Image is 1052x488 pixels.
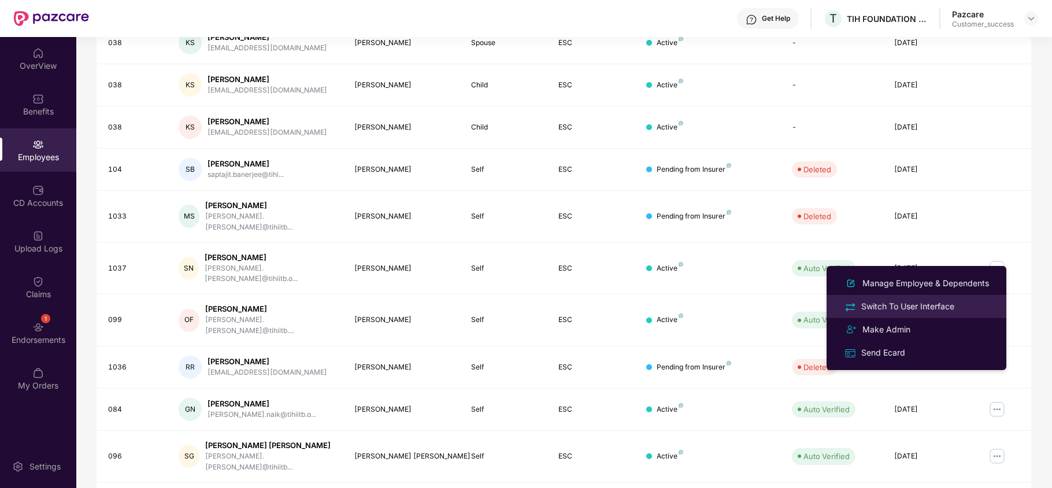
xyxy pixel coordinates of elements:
div: [PERSON_NAME].[PERSON_NAME]@tihiitb... [205,211,335,233]
div: Get Help [762,14,790,23]
div: SN [179,257,198,280]
div: [PERSON_NAME].[PERSON_NAME]@tihiitb.o... [205,263,336,285]
div: [PERSON_NAME] [354,164,453,175]
div: Make Admin [860,323,913,336]
img: svg+xml;base64,PHN2ZyBpZD0iQ2xhaW0iIHhtbG5zPSJodHRwOi8vd3d3LnczLm9yZy8yMDAwL3N2ZyIgd2lkdGg9IjIwIi... [32,276,44,287]
div: Send Ecard [859,346,907,359]
img: svg+xml;base64,PHN2ZyBpZD0iSG9tZSIgeG1sbnM9Imh0dHA6Ly93d3cudzMub3JnLzIwMDAvc3ZnIiB3aWR0aD0iMjAiIG... [32,47,44,59]
div: [DATE] [894,404,964,415]
div: Active [657,404,683,415]
div: 038 [108,80,160,91]
div: Active [657,80,683,91]
div: Self [471,451,540,462]
div: [PERSON_NAME] [354,211,453,222]
img: manageButton [988,400,1006,419]
div: Self [471,315,540,326]
div: Auto Verified [803,263,850,274]
div: Self [471,164,540,175]
div: 084 [108,404,160,415]
img: svg+xml;base64,PHN2ZyB4bWxucz0iaHR0cDovL3d3dy53My5vcmcvMjAwMC9zdmciIHdpZHRoPSI4IiBoZWlnaHQ9IjgiIH... [679,79,683,83]
div: [PERSON_NAME] [354,263,453,274]
div: [PERSON_NAME].[PERSON_NAME]@tihiitb.... [205,315,336,337]
img: svg+xml;base64,PHN2ZyBpZD0iRW5kb3JzZW1lbnRzIiB4bWxucz0iaHR0cDovL3d3dy53My5vcmcvMjAwMC9zdmciIHdpZH... [32,321,44,333]
span: T [829,12,837,25]
img: manageButton [988,259,1006,278]
div: ESC [558,315,628,326]
div: Auto Verified [803,450,850,462]
div: MS [179,205,199,228]
td: - [783,106,885,149]
div: Self [471,263,540,274]
div: RR [179,356,202,379]
img: svg+xml;base64,PHN2ZyBpZD0iRW1wbG95ZWVzIiB4bWxucz0iaHR0cDovL3d3dy53My5vcmcvMjAwMC9zdmciIHdpZHRoPS... [32,139,44,150]
div: KS [179,73,202,97]
div: [DATE] [894,80,964,91]
div: [PERSON_NAME] [354,38,453,49]
div: Active [657,38,683,49]
div: Deleted [803,210,831,222]
div: [DATE] [894,451,964,462]
div: Child [471,80,540,91]
img: svg+xml;base64,PHN2ZyB4bWxucz0iaHR0cDovL3d3dy53My5vcmcvMjAwMC9zdmciIHdpZHRoPSI4IiBoZWlnaHQ9IjgiIH... [679,262,683,267]
div: [EMAIL_ADDRESS][DOMAIN_NAME] [208,85,327,96]
img: svg+xml;base64,PHN2ZyB4bWxucz0iaHR0cDovL3d3dy53My5vcmcvMjAwMC9zdmciIHdpZHRoPSI4IiBoZWlnaHQ9IjgiIH... [679,313,683,318]
img: svg+xml;base64,PHN2ZyB4bWxucz0iaHR0cDovL3d3dy53My5vcmcvMjAwMC9zdmciIHdpZHRoPSI4IiBoZWlnaHQ9IjgiIH... [727,210,731,215]
div: [PERSON_NAME] [354,362,453,373]
div: [PERSON_NAME] [354,404,453,415]
div: ESC [558,263,628,274]
img: svg+xml;base64,PHN2ZyB4bWxucz0iaHR0cDovL3d3dy53My5vcmcvMjAwMC9zdmciIHdpZHRoPSI4IiBoZWlnaHQ9IjgiIH... [727,361,731,365]
div: Switch To User Interface [859,300,957,313]
td: - [783,22,885,64]
div: [PERSON_NAME] [205,304,336,315]
div: [PERSON_NAME] [208,398,316,409]
img: svg+xml;base64,PHN2ZyB4bWxucz0iaHR0cDovL3d3dy53My5vcmcvMjAwMC9zdmciIHdpZHRoPSI4IiBoZWlnaHQ9IjgiIH... [679,450,683,454]
img: svg+xml;base64,PHN2ZyBpZD0iQ0RfQWNjb3VudHMiIGRhdGEtbmFtZT0iQ0QgQWNjb3VudHMiIHhtbG5zPSJodHRwOi8vd3... [32,184,44,196]
div: Auto Verified [803,314,850,326]
div: Self [471,211,540,222]
div: KS [179,116,202,139]
div: ESC [558,80,628,91]
div: Manage Employee & Dependents [860,277,991,290]
div: 038 [108,122,160,133]
img: svg+xml;base64,PHN2ZyB4bWxucz0iaHR0cDovL3d3dy53My5vcmcvMjAwMC9zdmciIHdpZHRoPSIxNiIgaGVpZ2h0PSIxNi... [844,347,857,360]
div: [DATE] [894,164,964,175]
div: Settings [26,461,64,472]
div: OF [179,309,199,332]
div: Pending from Insurer [657,362,731,373]
div: [PERSON_NAME] [208,356,327,367]
div: 099 [108,315,160,326]
img: svg+xml;base64,PHN2ZyBpZD0iQmVuZWZpdHMiIHhtbG5zPSJodHRwOi8vd3d3LnczLm9yZy8yMDAwL3N2ZyIgd2lkdGg9Ij... [32,93,44,105]
div: [PERSON_NAME] [354,315,453,326]
div: KS [179,31,202,54]
div: [PERSON_NAME] [208,74,327,85]
div: 1 [41,314,50,323]
div: Spouse [471,38,540,49]
div: ESC [558,211,628,222]
img: manageButton [988,447,1006,465]
div: [DATE] [894,38,964,49]
div: [PERSON_NAME] [205,252,336,263]
div: Deleted [803,361,831,373]
img: svg+xml;base64,PHN2ZyB4bWxucz0iaHR0cDovL3d3dy53My5vcmcvMjAwMC9zdmciIHhtbG5zOnhsaW5rPSJodHRwOi8vd3... [844,276,858,290]
div: Auto Verified [803,404,850,415]
img: svg+xml;base64,PHN2ZyB4bWxucz0iaHR0cDovL3d3dy53My5vcmcvMjAwMC9zdmciIHdpZHRoPSIyNCIgaGVpZ2h0PSIyNC... [844,323,858,337]
div: Pending from Insurer [657,211,731,222]
div: ESC [558,362,628,373]
div: [PERSON_NAME] [208,158,284,169]
div: [PERSON_NAME] [205,200,335,211]
div: [PERSON_NAME].[PERSON_NAME]@tihiitb... [205,451,335,473]
div: Active [657,451,683,462]
img: svg+xml;base64,PHN2ZyB4bWxucz0iaHR0cDovL3d3dy53My5vcmcvMjAwMC9zdmciIHdpZHRoPSI4IiBoZWlnaHQ9IjgiIH... [727,163,731,168]
img: New Pazcare Logo [14,11,89,26]
div: Deleted [803,164,831,175]
img: svg+xml;base64,PHN2ZyBpZD0iU2V0dGluZy0yMHgyMCIgeG1sbnM9Imh0dHA6Ly93d3cudzMub3JnLzIwMDAvc3ZnIiB3aW... [12,461,24,472]
div: Self [471,362,540,373]
div: [PERSON_NAME].naik@tihiitb.o... [208,409,316,420]
div: [EMAIL_ADDRESS][DOMAIN_NAME] [208,43,327,54]
div: [PERSON_NAME] [208,116,327,127]
div: 1036 [108,362,160,373]
img: svg+xml;base64,PHN2ZyBpZD0iTXlfT3JkZXJzIiBkYXRhLW5hbWU9Ik15IE9yZGVycyIgeG1sbnM9Imh0dHA6Ly93d3cudz... [32,367,44,379]
div: ESC [558,404,628,415]
img: svg+xml;base64,PHN2ZyB4bWxucz0iaHR0cDovL3d3dy53My5vcmcvMjAwMC9zdmciIHdpZHRoPSIyNCIgaGVpZ2h0PSIyNC... [844,301,857,313]
div: [PERSON_NAME] [354,80,453,91]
